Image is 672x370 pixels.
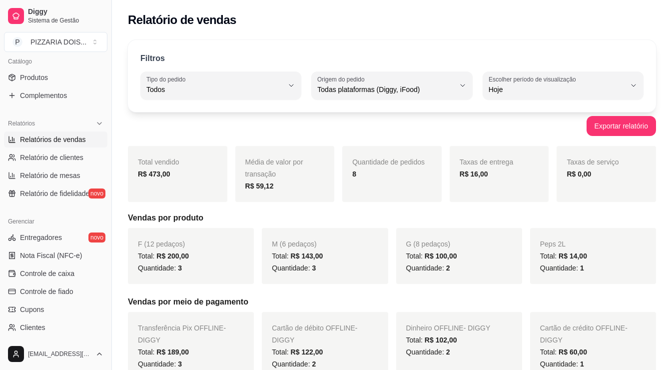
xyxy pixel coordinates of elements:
span: Dinheiro OFFLINE - DIGGY [406,324,491,332]
span: Total: [272,252,323,260]
a: Produtos [4,69,107,85]
button: Origem do pedidoTodas plataformas (Diggy, iFood) [311,71,472,99]
span: Peps 2L [540,240,566,248]
button: [EMAIL_ADDRESS][DOMAIN_NAME] [4,342,107,366]
strong: 8 [352,170,356,178]
div: PIZZARIA DOIS ... [30,37,86,47]
a: Controle de caixa [4,265,107,281]
span: 2 [446,348,450,356]
div: Catálogo [4,53,107,69]
span: Controle de fiado [20,286,73,296]
h5: Vendas por produto [128,212,656,224]
span: Relatório de mesas [20,170,80,180]
span: Nota Fiscal (NFC-e) [20,250,82,260]
span: Média de valor por transação [245,158,303,178]
span: Complementos [20,90,67,100]
span: Quantidade: [540,360,584,368]
span: R$ 143,00 [291,252,323,260]
span: Quantidade: [406,348,450,356]
strong: R$ 16,00 [460,170,488,178]
span: Relatórios de vendas [20,134,86,144]
span: Quantidade: [138,264,182,272]
span: 2 [446,264,450,272]
span: Taxas de entrega [460,158,513,166]
span: Total: [540,252,587,260]
strong: R$ 59,12 [245,182,274,190]
span: Total: [406,252,457,260]
a: DiggySistema de Gestão [4,4,107,28]
h5: Vendas por meio de pagamento [128,296,656,308]
span: Quantidade de pedidos [352,158,425,166]
h2: Relatório de vendas [128,12,236,28]
button: Exportar relatório [587,116,656,136]
span: Total: [540,348,587,356]
span: G (8 pedaços) [406,240,451,248]
span: 3 [312,264,316,272]
span: Cartão de débito OFFLINE - DIGGY [272,324,357,344]
span: P [12,37,22,47]
span: Todas plataformas (Diggy, iFood) [317,84,454,94]
span: Hoje [489,84,626,94]
span: Produtos [20,72,48,82]
span: Controle de caixa [20,268,74,278]
button: Select a team [4,32,107,52]
label: Escolher período de visualização [489,75,579,83]
strong: R$ 0,00 [567,170,591,178]
span: 3 [178,264,182,272]
span: [EMAIL_ADDRESS][DOMAIN_NAME] [28,350,91,358]
label: Origem do pedido [317,75,368,83]
span: Relatórios [8,119,35,127]
span: 2 [312,360,316,368]
span: Entregadores [20,232,62,242]
span: 3 [178,360,182,368]
span: Transferência Pix OFFLINE - DIGGY [138,324,226,344]
span: R$ 100,00 [425,252,457,260]
span: Cupons [20,304,44,314]
span: Relatório de fidelidade [20,188,89,198]
span: Total: [138,252,189,260]
a: Relatório de fidelidadenovo [4,185,107,201]
p: Filtros [140,52,165,64]
span: Quantidade: [540,264,584,272]
span: Quantidade: [406,264,450,272]
span: Relatório de clientes [20,152,83,162]
span: 1 [580,264,584,272]
span: Taxas de serviço [567,158,619,166]
span: F (12 pedaços) [138,240,185,248]
span: Total vendido [138,158,179,166]
a: Relatório de mesas [4,167,107,183]
span: R$ 14,00 [559,252,587,260]
span: R$ 200,00 [156,252,189,260]
button: Tipo do pedidoTodos [140,71,301,99]
a: Controle de fiado [4,283,107,299]
span: Diggy [28,7,103,16]
a: Relatórios de vendas [4,131,107,147]
span: R$ 122,00 [291,348,323,356]
button: Escolher período de visualizaçãoHoje [483,71,644,99]
a: Relatório de clientes [4,149,107,165]
a: Cupons [4,301,107,317]
span: Quantidade: [272,264,316,272]
span: Clientes [20,322,45,332]
span: Total: [272,348,323,356]
a: Nota Fiscal (NFC-e) [4,247,107,263]
span: Total: [138,348,189,356]
span: Sistema de Gestão [28,16,103,24]
span: 1 [580,360,584,368]
span: Cartão de crédito OFFLINE - DIGGY [540,324,628,344]
a: Estoque [4,337,107,353]
span: R$ 102,00 [425,336,457,344]
span: Total: [406,336,457,344]
strong: R$ 473,00 [138,170,170,178]
a: Entregadoresnovo [4,229,107,245]
label: Tipo do pedido [146,75,189,83]
a: Complementos [4,87,107,103]
span: M (6 pedaços) [272,240,316,248]
span: Todos [146,84,283,94]
span: R$ 60,00 [559,348,587,356]
span: R$ 189,00 [156,348,189,356]
a: Clientes [4,319,107,335]
span: Quantidade: [272,360,316,368]
div: Gerenciar [4,213,107,229]
span: Quantidade: [138,360,182,368]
